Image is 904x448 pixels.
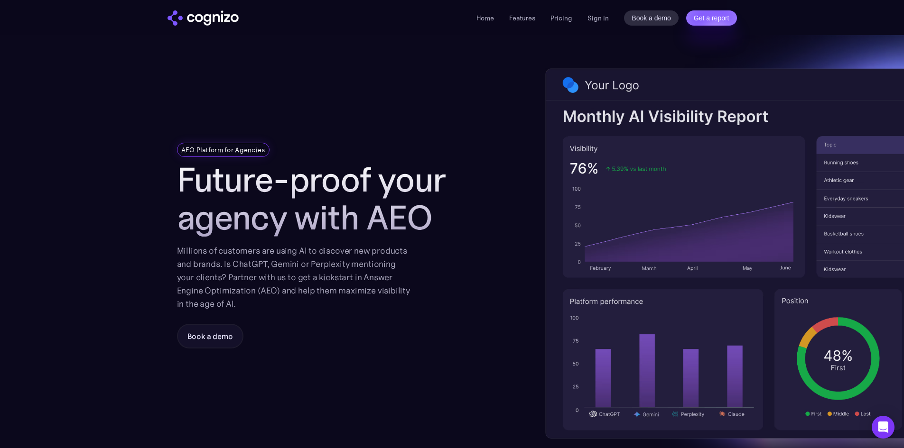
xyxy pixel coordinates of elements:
[181,145,265,155] div: AEO Platform for Agencies
[177,161,471,237] h1: Future-proof your agency with AEO
[168,10,239,26] a: home
[872,416,895,439] div: Open Intercom Messenger
[686,10,737,26] a: Get a report
[168,10,239,26] img: cognizo logo
[177,244,410,311] div: Millions of customers are using AI to discover new products and brands. Is ChatGPT, Gemini or Per...
[509,14,535,22] a: Features
[587,12,609,24] a: Sign in
[550,14,572,22] a: Pricing
[177,324,243,348] a: Book a demo
[624,10,679,26] a: Book a demo
[476,14,494,22] a: Home
[187,330,233,342] div: Book a demo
